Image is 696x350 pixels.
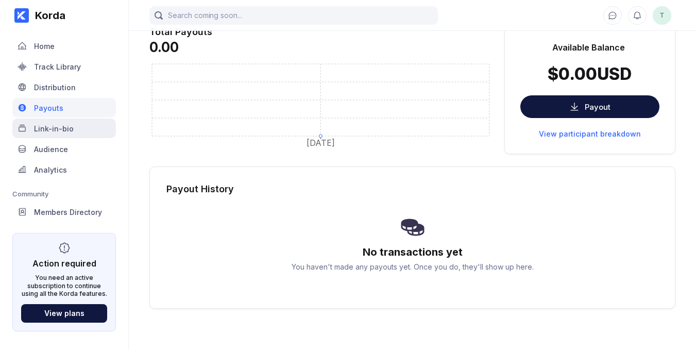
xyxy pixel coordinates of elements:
div: Home [34,42,55,51]
div: Payout [585,102,610,112]
a: Audience [12,139,116,160]
div: Community [12,190,116,198]
button: Payout [520,95,659,118]
div: Available Balance [552,42,625,53]
tspan: [DATE] [307,138,335,148]
div: Tatenda [653,6,671,25]
div: Action required [32,258,96,269]
div: Link-in-bio [34,124,74,133]
div: Korda [29,9,65,22]
a: Distribution [12,77,116,98]
div: You haven't made any payouts yet. Once you do, they'll show up here. [292,262,534,271]
div: You need an active subscription to continue using all the Korda features. [21,274,107,298]
div: Payout History [166,184,658,194]
a: Track Library [12,57,116,77]
div: No transactions yet [363,246,463,258]
div: Track Library [34,62,81,71]
div: Payouts [34,104,63,112]
a: Analytics [12,160,116,180]
div: Members Directory [34,208,102,216]
div: View participant breakdown [539,129,641,138]
div: Distribution [34,83,76,92]
div: 0.00 [149,39,492,55]
a: Members Directory [12,202,116,223]
div: $ 0.00 USD [548,64,632,84]
a: Link-in-bio [12,119,116,139]
div: Total Payouts [149,26,492,37]
button: View plans [21,304,107,323]
a: Payouts [12,98,116,119]
a: Home [12,36,116,57]
button: T [653,6,671,25]
div: Analytics [34,165,67,174]
div: Audience [34,145,68,154]
div: View plans [44,309,84,318]
input: Search coming soon... [149,6,438,25]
